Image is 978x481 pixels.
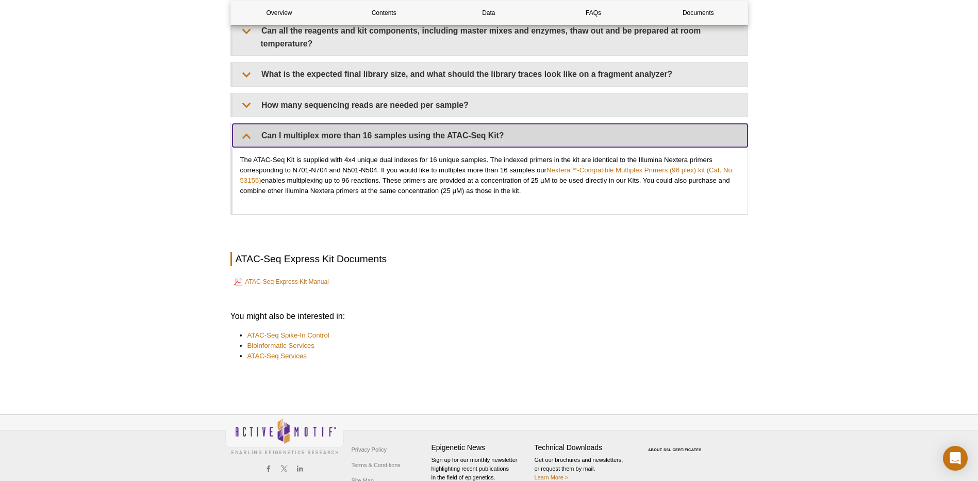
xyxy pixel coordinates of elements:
[233,19,748,55] summary: Can all the reagents and kit components, including master mixes and enzymes, thaw out and be prep...
[535,443,633,452] h4: Technical Downloads
[943,446,968,471] div: Open Intercom Messenger
[233,93,748,117] summary: How many sequencing reads are needed per sample?
[648,448,702,452] a: ABOUT SSL CERTIFICATES
[535,474,569,480] a: Learn More >
[233,62,748,86] summary: What is the expected final library size, and what should the library traces look like on a fragme...
[650,1,747,25] a: Documents
[349,442,389,457] a: Privacy Policy
[247,341,314,351] a: Bioinformatic Services
[545,1,642,25] a: FAQs
[638,433,715,456] table: Click to Verify - This site chose Symantec SSL for secure e-commerce and confidential communicati...
[231,1,328,25] a: Overview
[440,1,537,25] a: Data
[432,443,529,452] h4: Epigenetic News
[349,457,403,473] a: Terms & Conditions
[230,310,748,323] h3: You might also be interested in:
[225,415,344,457] img: Active Motif,
[233,124,748,147] summary: Can I multiplex more than 16 samples using the ATAC-Seq Kit?
[247,330,329,341] a: ATAC-Seq Spike-In Control
[336,1,433,25] a: Contents
[230,252,748,266] h2: ATAC-Seq Express Kit Documents
[240,155,740,196] p: The ATAC-Seq Kit is supplied with 4x4 unique dual indexes for 16 unique samples. The indexed prim...
[247,351,307,361] a: ATAC-Seq Services
[234,276,329,288] a: ATAC-Seq Express Kit Manual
